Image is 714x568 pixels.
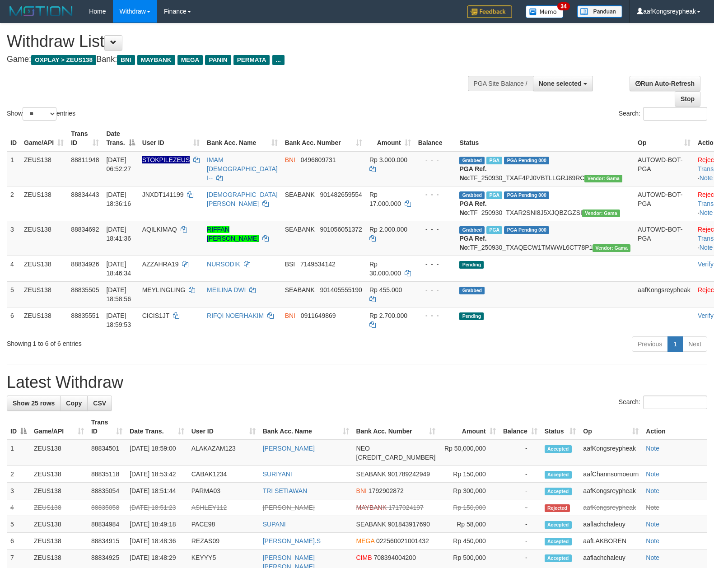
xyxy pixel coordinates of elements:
[20,256,67,281] td: ZEUS138
[13,400,55,407] span: Show 25 rows
[667,336,683,352] a: 1
[263,521,286,528] a: SUPANI
[30,414,88,440] th: Game/API: activate to sort column ascending
[126,466,188,483] td: [DATE] 18:53:42
[675,91,700,107] a: Stop
[642,414,707,440] th: Action
[88,466,126,483] td: 88835118
[545,504,570,512] span: Rejected
[7,281,20,307] td: 5
[541,414,580,440] th: Status: activate to sort column ascending
[301,312,336,319] span: Copy 0911649869 to clipboard
[504,226,549,234] span: PGA Pending
[71,312,99,319] span: 88835551
[7,396,61,411] a: Show 25 rows
[207,261,240,268] a: NURSODIK
[203,126,281,151] th: Bank Acc. Name: activate to sort column ascending
[285,261,295,268] span: BSI
[467,5,512,18] img: Feedback.jpg
[682,336,707,352] a: Next
[499,499,541,516] td: -
[545,521,572,529] span: Accepted
[700,174,713,182] a: Note
[263,445,315,452] a: [PERSON_NAME]
[320,286,362,293] span: Copy 901405555190 to clipboard
[456,186,634,221] td: TF_250930_TXAR2SNI8J5XJQBZGZSI
[539,80,582,87] span: None selected
[142,226,177,233] span: AQILKIMAQ
[188,466,259,483] td: CABAK1234
[207,226,259,242] a: RIFFAN [PERSON_NAME]
[126,414,188,440] th: Date Trans.: activate to sort column ascending
[468,76,533,91] div: PGA Site Balance /
[369,261,401,277] span: Rp 30.000.000
[579,499,642,516] td: aafKongsreypheak
[356,454,436,461] span: Copy 5859457211775153 to clipboard
[188,440,259,466] td: ALAKAZAM123
[643,107,707,121] input: Search:
[388,521,430,528] span: Copy 901843917690 to clipboard
[188,414,259,440] th: User ID: activate to sort column ascending
[456,151,634,186] td: TF_250930_TXAF4PJ0VBTLLGRJ89RC
[7,5,75,18] img: MOTION_logo.png
[700,209,713,216] a: Note
[71,261,99,268] span: 88834926
[7,483,30,499] td: 3
[20,126,67,151] th: Game/API: activate to sort column ascending
[7,499,30,516] td: 4
[188,533,259,549] td: REZAS09
[579,414,642,440] th: Op: activate to sort column ascending
[87,396,112,411] a: CSV
[374,554,416,561] span: Copy 708394004200 to clipboard
[579,533,642,549] td: aafLAKBOREN
[7,440,30,466] td: 1
[439,466,499,483] td: Rp 150,000
[66,400,82,407] span: Copy
[619,107,707,121] label: Search:
[700,244,713,251] a: Note
[30,483,88,499] td: ZEUS138
[356,554,372,561] span: CIMB
[376,537,429,545] span: Copy 022560021001432 to clipboard
[88,516,126,533] td: 88834984
[545,445,572,453] span: Accepted
[557,2,569,10] span: 34
[504,191,549,199] span: PGA Pending
[577,5,622,18] img: panduan.png
[263,487,308,494] a: TRI SETIAWAN
[320,226,362,233] span: Copy 901056051372 to clipboard
[320,191,362,198] span: Copy 901482659554 to clipboard
[486,157,502,164] span: Marked by aafsreyleap
[126,440,188,466] td: [DATE] 18:59:00
[369,286,402,293] span: Rp 455.000
[142,261,179,268] span: AZZAHRA19
[142,286,186,293] span: MEYLINGLING
[582,210,620,217] span: Vendor URL: https://trx31.1velocity.biz
[7,373,707,391] h1: Latest Withdraw
[137,55,175,65] span: MAYBANK
[285,312,295,319] span: BNI
[7,33,467,51] h1: Withdraw List
[356,521,386,528] span: SEABANK
[30,499,88,516] td: ZEUS138
[106,191,131,207] span: [DATE] 18:36:16
[300,261,336,268] span: Copy 7149534142 to clipboard
[545,538,572,545] span: Accepted
[388,504,424,511] span: Copy 1717024197 to clipboard
[439,414,499,440] th: Amount: activate to sort column ascending
[456,126,634,151] th: Status
[439,516,499,533] td: Rp 58,000
[584,175,622,182] span: Vendor URL: https://trx31.1velocity.biz
[139,126,203,151] th: User ID: activate to sort column ascending
[459,312,484,320] span: Pending
[418,190,453,199] div: - - -
[7,107,75,121] label: Show entries
[459,235,486,251] b: PGA Ref. No:
[88,414,126,440] th: Trans ID: activate to sort column ascending
[20,281,67,307] td: ZEUS138
[619,396,707,409] label: Search:
[545,471,572,479] span: Accepted
[486,226,502,234] span: Marked by aafsolysreylen
[499,516,541,533] td: -
[459,226,485,234] span: Grabbed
